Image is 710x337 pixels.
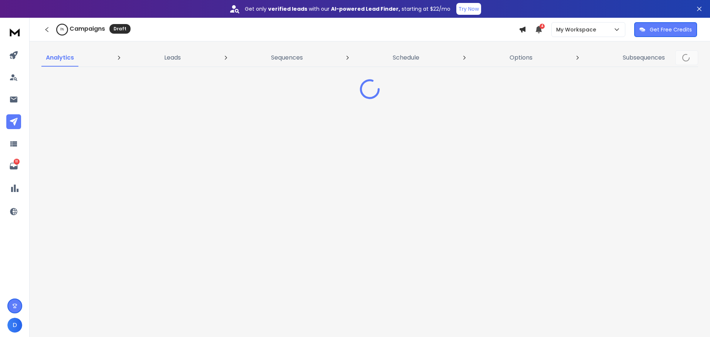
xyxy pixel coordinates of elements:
p: My Workspace [556,26,599,33]
p: Options [510,53,532,62]
p: 0 % [60,27,64,32]
p: Try Now [459,5,479,13]
a: Schedule [388,49,424,67]
a: Subsequences [618,49,669,67]
button: D [7,318,22,333]
h1: Campaigns [70,24,105,33]
p: Subsequences [623,53,665,62]
p: 10 [14,159,20,165]
strong: verified leads [268,5,307,13]
a: Options [505,49,537,67]
strong: AI-powered Lead Finder, [331,5,400,13]
p: Leads [164,53,181,62]
p: Analytics [46,53,74,62]
a: Analytics [41,49,78,67]
p: Get Free Credits [650,26,692,33]
a: Leads [160,49,185,67]
button: Try Now [456,3,481,15]
p: Get only with our starting at $22/mo [245,5,450,13]
p: Sequences [271,53,303,62]
button: Get Free Credits [634,22,697,37]
a: 10 [6,159,21,173]
a: Sequences [267,49,307,67]
span: 4 [540,24,545,29]
img: logo [7,25,22,39]
div: Draft [109,24,131,34]
p: Schedule [393,53,419,62]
